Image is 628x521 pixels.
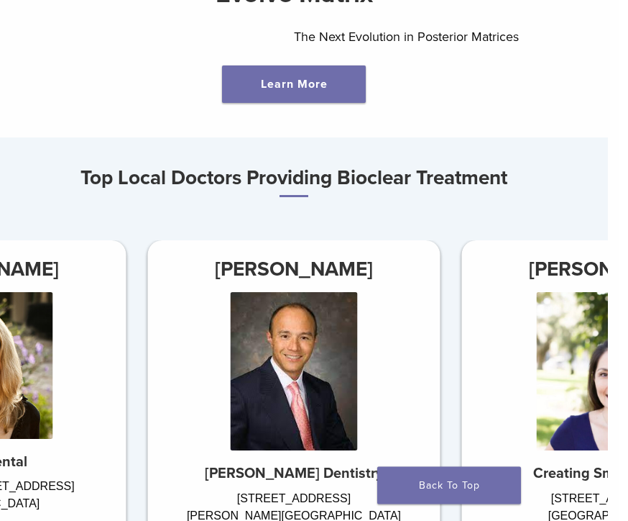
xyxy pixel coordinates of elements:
strong: [PERSON_NAME] Dentistry [214,466,392,483]
p: The Next Evolution in Posterior Matrices [303,27,583,48]
img: Dr. Larry Saylor [240,293,366,451]
h3: [PERSON_NAME] [157,253,450,287]
a: Learn More [231,66,375,104]
a: Back To Top [387,467,530,504]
